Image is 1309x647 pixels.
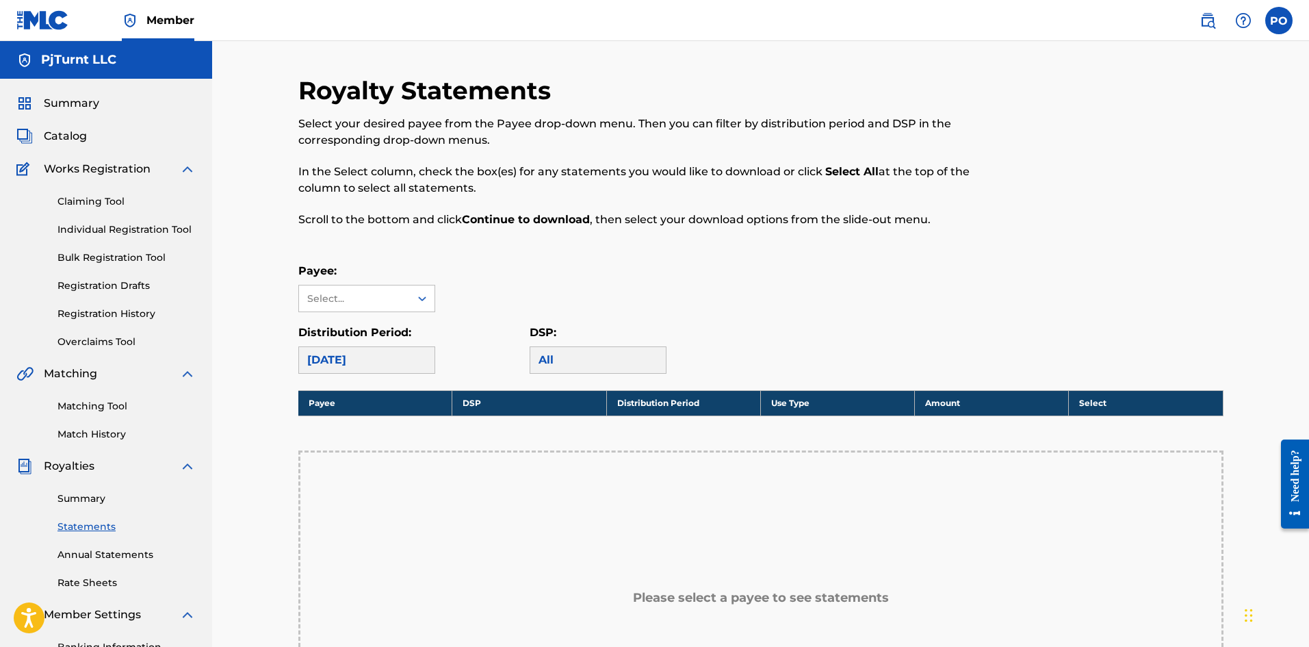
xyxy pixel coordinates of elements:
[16,128,87,144] a: CatalogCatalog
[16,10,69,30] img: MLC Logo
[1235,12,1252,29] img: help
[1200,12,1216,29] img: search
[57,576,196,590] a: Rate Sheets
[16,161,34,177] img: Works Registration
[44,458,94,474] span: Royalties
[1069,390,1223,416] th: Select
[16,95,33,112] img: Summary
[57,335,196,349] a: Overclaims Tool
[57,307,196,321] a: Registration History
[16,128,33,144] img: Catalog
[298,326,411,339] label: Distribution Period:
[530,326,556,339] label: DSP:
[16,607,33,623] img: Member Settings
[44,95,99,112] span: Summary
[307,292,400,306] div: Select...
[452,390,606,416] th: DSP
[57,520,196,534] a: Statements
[179,161,196,177] img: expand
[122,12,138,29] img: Top Rightsholder
[57,194,196,209] a: Claiming Tool
[1241,581,1309,647] iframe: Chat Widget
[57,223,196,237] a: Individual Registration Tool
[16,52,33,68] img: Accounts
[16,95,99,112] a: SummarySummary
[1265,7,1293,34] div: User Menu
[633,590,889,606] h5: Please select a payee to see statements
[44,128,87,144] span: Catalog
[462,213,590,226] strong: Continue to download
[825,165,879,178] strong: Select All
[760,390,914,416] th: Use Type
[57,548,196,562] a: Annual Statements
[179,458,196,474] img: expand
[606,390,760,416] th: Distribution Period
[44,607,141,623] span: Member Settings
[16,458,33,474] img: Royalties
[298,164,1011,196] p: In the Select column, check the box(es) for any statements you would like to download or click at...
[41,52,116,68] h5: PjTurnt LLC
[1271,429,1309,540] iframe: Resource Center
[298,116,1011,149] p: Select your desired payee from the Payee drop-down menu. Then you can filter by distribution peri...
[146,12,194,28] span: Member
[179,366,196,382] img: expand
[16,366,34,382] img: Matching
[298,264,337,277] label: Payee:
[1245,595,1253,636] div: Drag
[57,427,196,442] a: Match History
[1230,7,1257,34] div: Help
[44,366,97,382] span: Matching
[57,492,196,506] a: Summary
[298,212,1011,228] p: Scroll to the bottom and click , then select your download options from the slide-out menu.
[57,279,196,293] a: Registration Drafts
[298,390,452,416] th: Payee
[57,251,196,265] a: Bulk Registration Tool
[57,399,196,414] a: Matching Tool
[1194,7,1221,34] a: Public Search
[44,161,151,177] span: Works Registration
[298,75,558,106] h2: Royalty Statements
[179,607,196,623] img: expand
[915,390,1069,416] th: Amount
